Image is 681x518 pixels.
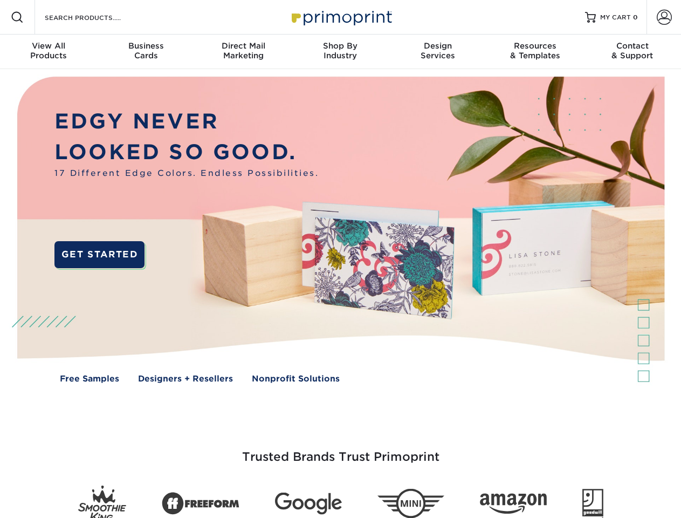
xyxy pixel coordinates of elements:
img: Amazon [480,494,547,514]
span: Shop By [292,41,389,51]
a: Free Samples [60,373,119,385]
div: Cards [97,41,194,60]
input: SEARCH PRODUCTS..... [44,11,149,24]
img: Primoprint [287,5,395,29]
a: Shop ByIndustry [292,35,389,69]
a: DesignServices [389,35,486,69]
h3: Trusted Brands Trust Primoprint [25,424,656,477]
a: BusinessCards [97,35,194,69]
span: Business [97,41,194,51]
div: Industry [292,41,389,60]
span: 0 [633,13,638,21]
a: Nonprofit Solutions [252,373,340,385]
span: Contact [584,41,681,51]
span: Direct Mail [195,41,292,51]
div: & Templates [486,41,583,60]
span: Design [389,41,486,51]
img: Goodwill [582,489,603,518]
div: Services [389,41,486,60]
a: Direct MailMarketing [195,35,292,69]
div: & Support [584,41,681,60]
div: Marketing [195,41,292,60]
p: LOOKED SO GOOD. [54,137,319,168]
span: MY CART [600,13,631,22]
img: Google [275,493,342,515]
a: GET STARTED [54,241,145,268]
span: Resources [486,41,583,51]
span: 17 Different Edge Colors. Endless Possibilities. [54,167,319,180]
a: Resources& Templates [486,35,583,69]
a: Designers + Resellers [138,373,233,385]
p: EDGY NEVER [54,106,319,137]
a: Contact& Support [584,35,681,69]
